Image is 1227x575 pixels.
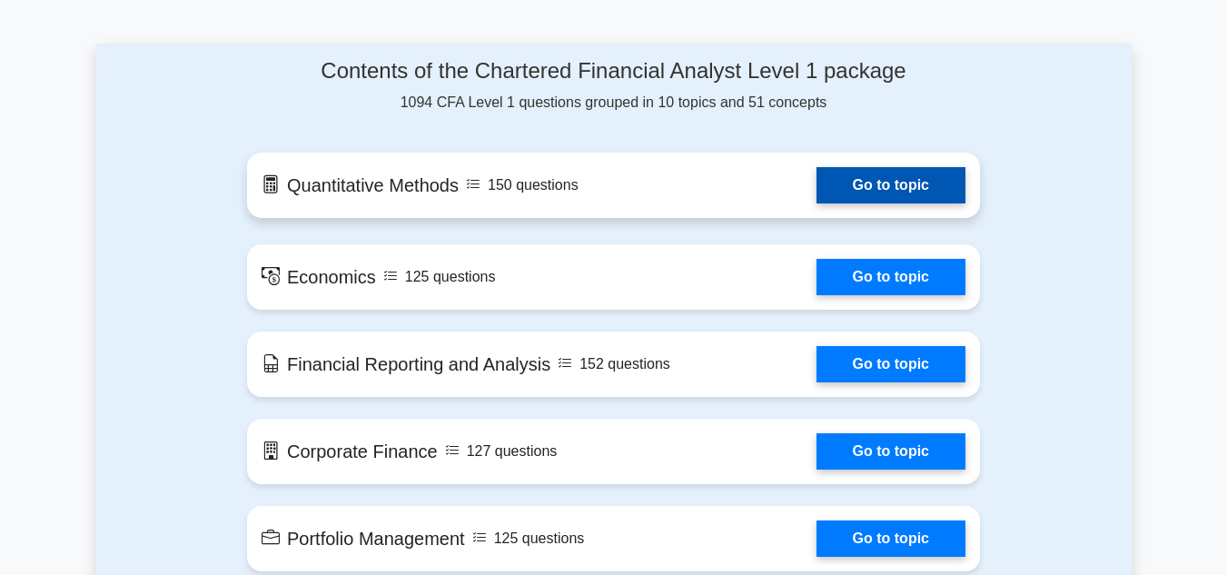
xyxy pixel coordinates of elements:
div: 1094 CFA Level 1 questions grouped in 10 topics and 51 concepts [247,58,980,114]
h4: Contents of the Chartered Financial Analyst Level 1 package [247,58,980,84]
a: Go to topic [816,346,965,382]
a: Go to topic [816,167,965,203]
a: Go to topic [816,520,965,557]
a: Go to topic [816,433,965,470]
a: Go to topic [816,259,965,295]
